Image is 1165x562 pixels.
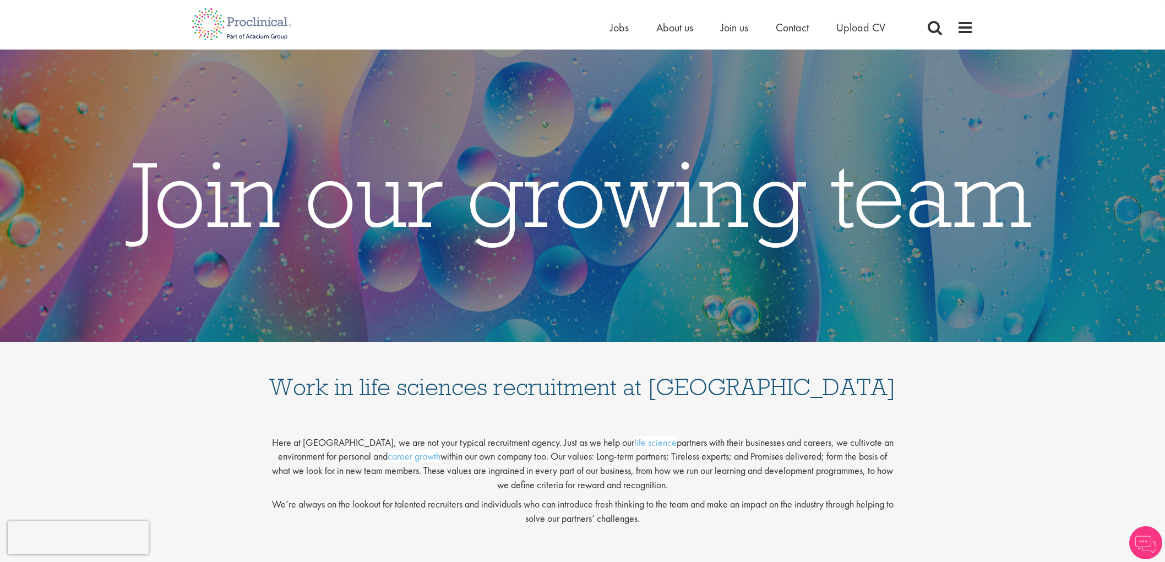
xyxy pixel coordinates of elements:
[8,521,149,554] iframe: reCAPTCHA
[269,497,896,525] p: We’re always on the lookout for talented recruiters and individuals who can introduce fresh think...
[634,436,677,449] a: life science
[269,427,896,492] p: Here at [GEOGRAPHIC_DATA], we are not your typical recruitment agency. Just as we help our partne...
[776,20,809,35] a: Contact
[610,20,629,35] a: Jobs
[1129,526,1162,559] img: Chatbot
[269,353,896,399] h1: Work in life sciences recruitment at [GEOGRAPHIC_DATA]
[388,450,440,462] a: career growth
[656,20,693,35] a: About us
[721,20,748,35] a: Join us
[836,20,885,35] a: Upload CV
